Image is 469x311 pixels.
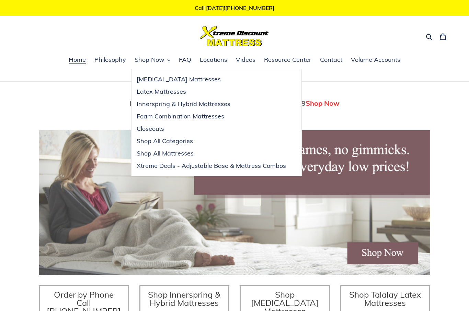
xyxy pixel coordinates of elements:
[131,147,291,160] a: Shop All Mattresses
[175,55,195,65] a: FAQ
[320,56,342,64] span: Contact
[65,55,89,65] a: Home
[306,99,340,107] span: Shop Now
[131,55,174,65] button: Shop Now
[69,56,86,64] span: Home
[137,125,164,133] span: Closeouts
[131,123,291,135] a: Closeouts
[131,73,291,85] a: [MEDICAL_DATA] Mattresses
[131,160,291,172] a: Xtreme Deals - Adjustable Base & Mattress Combos
[131,135,291,147] a: Shop All Categories
[347,55,404,65] a: Volume Accounts
[129,99,306,107] span: Fully Adjustable Queen Base With Mattress Only $799
[137,112,224,120] span: Foam Combination Mattresses
[137,137,193,145] span: Shop All Categories
[137,162,286,170] span: Xtreme Deals - Adjustable Base & Mattress Combos
[39,130,430,275] img: herobannermay2022-1652879215306_1200x.jpg
[91,55,129,65] a: Philosophy
[148,289,220,308] span: Shop Innerspring & Hybrid Mattresses
[131,110,291,123] a: Foam Combination Mattresses
[137,100,230,108] span: Innerspring & Hybrid Mattresses
[349,289,421,308] span: Shop Talalay Latex Mattresses
[200,56,227,64] span: Locations
[137,88,186,96] span: Latex Mattresses
[137,75,221,83] span: [MEDICAL_DATA] Mattresses
[131,85,291,98] a: Latex Mattresses
[351,56,400,64] span: Volume Accounts
[200,26,269,46] img: Xtreme Discount Mattress
[179,56,191,64] span: FAQ
[196,55,231,65] a: Locations
[232,55,259,65] a: Videos
[94,56,126,64] span: Philosophy
[137,149,194,158] span: Shop All Mattresses
[131,98,291,110] a: Innerspring & Hybrid Mattresses
[317,55,346,65] a: Contact
[135,56,164,64] span: Shop Now
[264,56,311,64] span: Resource Center
[236,56,255,64] span: Videos
[225,4,274,11] a: [PHONE_NUMBER]
[261,55,315,65] a: Resource Center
